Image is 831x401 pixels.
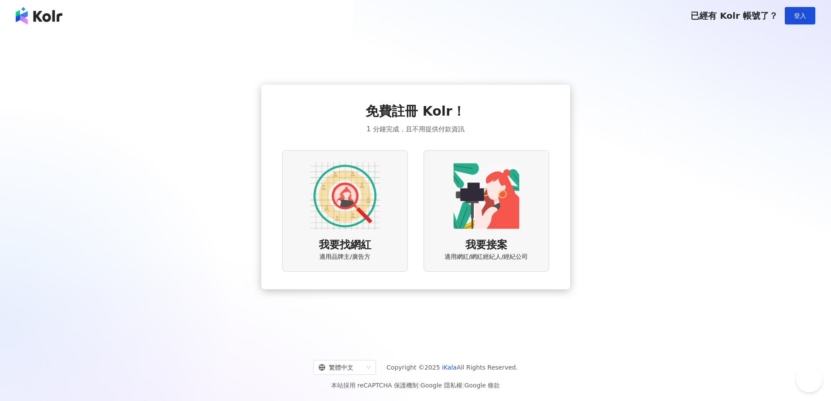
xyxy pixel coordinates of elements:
span: 免費註冊 Kolr！ [366,102,465,120]
span: | [418,382,421,389]
span: 已經有 Kolr 帳號了？ [691,10,778,21]
span: 本站採用 reCAPTCHA 保護機制 [331,380,500,391]
button: 登入 [785,7,815,24]
span: 我要接案 [465,238,507,253]
span: 我要找網紅 [319,238,371,253]
span: 1 分鐘完成，且不用提供付款資訊 [366,124,464,134]
a: iKala [442,364,457,371]
img: AD identity option [310,161,380,231]
span: | [462,382,465,389]
span: 登入 [794,12,806,19]
span: 適用品牌主/廣告方 [319,253,370,261]
a: Google 隱私權 [421,382,462,389]
span: 適用網紅/網紅經紀人/經紀公司 [445,253,528,261]
span: Copyright © 2025 All Rights Reserved. [386,362,518,373]
a: Google 條款 [464,382,500,389]
iframe: Help Scout Beacon - Open [796,366,822,392]
div: 繁體中文 [318,360,363,374]
img: KOL identity option [451,161,521,231]
img: logo [16,7,62,24]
